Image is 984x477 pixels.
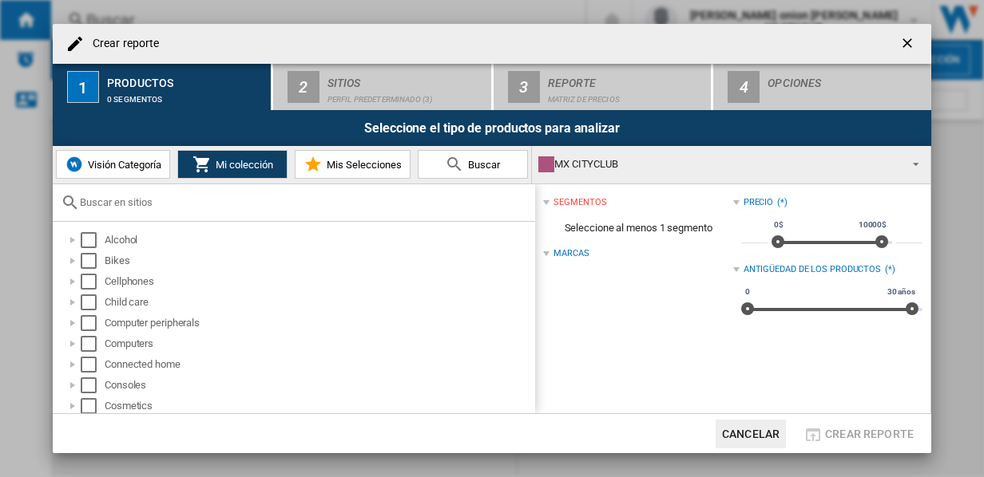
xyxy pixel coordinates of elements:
[105,315,533,331] div: Computer peripherals
[81,232,105,248] md-checkbox: Select
[856,219,889,231] span: 10000$
[893,28,925,60] button: getI18NText('BUTTONS.CLOSE_DIALOG')
[105,253,533,269] div: Bikes
[81,253,105,269] md-checkbox: Select
[743,286,752,298] span: 0
[105,274,533,290] div: Cellphones
[885,286,918,298] span: 30 años
[508,71,540,103] div: 3
[81,315,105,331] md-checkbox: Select
[105,294,533,310] div: Child care
[323,159,402,171] span: Mis Selecciones
[273,64,493,110] button: 2 Sitios Perfil predeterminado (3)
[548,87,705,104] div: Matriz de precios
[744,196,773,209] div: Precio
[105,232,533,248] div: Alcohol
[53,110,931,146] div: Seleccione el tipo de productos para analizar
[494,64,713,110] button: 3 Reporte Matriz de precios
[56,150,170,179] button: Visión Categoría
[105,398,533,414] div: Cosmetics
[728,71,760,103] div: 4
[105,377,533,393] div: Consoles
[295,150,411,179] button: Mis Selecciones
[768,70,925,87] div: Opciones
[65,155,84,174] img: wiser-icon-blue.png
[81,398,105,414] md-checkbox: Select
[81,274,105,290] md-checkbox: Select
[85,36,159,52] h4: Crear reporte
[418,150,528,179] button: Buscar
[177,150,288,179] button: Mi colección
[288,71,319,103] div: 2
[67,71,99,103] div: 1
[212,159,273,171] span: Mi colección
[107,70,264,87] div: Productos
[81,357,105,373] md-checkbox: Select
[464,159,500,171] span: Buscar
[84,159,161,171] span: Visión Categoría
[713,64,931,110] button: 4 Opciones
[81,377,105,393] md-checkbox: Select
[799,420,919,448] button: Crear reporte
[538,153,899,175] div: MX CITYCLUB
[548,70,705,87] div: Reporte
[716,420,786,448] button: Cancelar
[81,336,105,352] md-checkbox: Select
[825,428,914,440] span: Crear reporte
[105,357,533,373] div: Connected home
[80,196,527,208] input: Buscar en sitios
[553,247,589,260] div: Marcas
[105,336,533,352] div: Computers
[53,64,272,110] button: 1 Productos 0 segmentos
[772,219,786,231] span: 0$
[899,35,919,54] ng-md-icon: getI18NText('BUTTONS.CLOSE_DIALOG')
[327,70,485,87] div: Sitios
[543,213,732,243] span: Seleccione al menos 1 segmento
[81,294,105,310] md-checkbox: Select
[553,196,606,209] div: segmentos
[744,263,881,276] div: Antigüedad de los productos
[327,87,485,104] div: Perfil predeterminado (3)
[107,87,264,104] div: 0 segmentos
